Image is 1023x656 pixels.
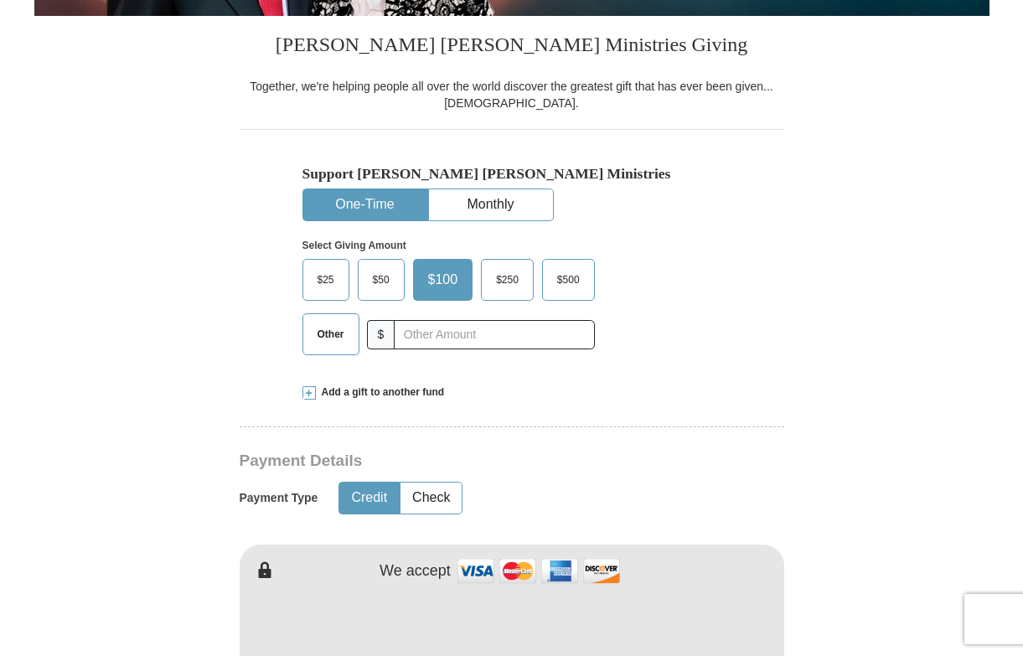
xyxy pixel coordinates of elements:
[309,322,353,347] span: Other
[302,240,406,251] strong: Select Giving Amount
[488,267,527,292] span: $250
[339,483,399,514] button: Credit
[240,78,784,111] div: Together, we're helping people all over the world discover the greatest gift that has ever been g...
[316,385,445,400] span: Add a gift to another fund
[240,16,784,78] h3: [PERSON_NAME] [PERSON_NAME] Ministries Giving
[309,267,343,292] span: $25
[455,553,623,589] img: credit cards accepted
[394,320,594,349] input: Other Amount
[400,483,462,514] button: Check
[303,189,427,220] button: One-Time
[367,320,395,349] span: $
[364,267,398,292] span: $50
[302,165,721,183] h5: Support [PERSON_NAME] [PERSON_NAME] Ministries
[380,562,451,581] h4: We accept
[240,491,318,505] h5: Payment Type
[420,267,467,292] span: $100
[429,189,553,220] button: Monthly
[549,267,588,292] span: $500
[240,452,667,471] h3: Payment Details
